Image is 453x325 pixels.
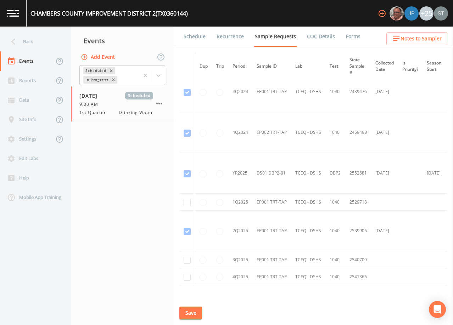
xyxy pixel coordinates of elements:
[79,101,102,108] span: 9:00 AM
[110,76,117,84] div: Remove In Progress
[345,153,371,194] td: 2552681
[79,109,110,116] span: 1st Quarter
[228,153,252,194] td: YR2025
[252,268,291,285] td: EP001 TRT-TAP
[401,34,442,43] span: Notes to Sampler
[30,9,188,18] div: CHAMBERS COUNTY IMPROVEMENT DISTRICT 2 (TX0360144)
[252,251,291,268] td: EP001 TRT-TAP
[389,6,404,21] div: Mike Franklin
[291,112,325,153] td: TCEQ - DSHS
[371,112,398,153] td: [DATE]
[291,194,325,211] td: TCEQ - DSHS
[216,27,245,46] a: Recurrence
[434,6,448,21] img: cb9926319991c592eb2b4c75d39c237f
[371,211,398,251] td: [DATE]
[212,52,228,80] th: Trip
[345,72,371,112] td: 2439476
[404,6,419,21] div: Joshua gere Paul
[252,153,291,194] td: DS01 DBP2-01
[345,268,371,285] td: 2541366
[345,27,362,46] a: Forms
[195,52,212,80] th: Dup
[325,211,345,251] td: 1040
[325,52,345,80] th: Test
[291,268,325,285] td: TCEQ - DSHS
[125,92,153,99] span: Scheduled
[291,52,325,80] th: Lab
[107,67,115,74] div: Remove Scheduled
[345,251,371,268] td: 2540709
[423,52,446,80] th: Season Start
[7,10,19,17] img: logo
[252,194,291,211] td: EP001 TRT-TAP
[228,268,252,285] td: 4Q2025
[429,301,446,318] div: Open Intercom Messenger
[345,194,371,211] td: 2529718
[306,27,336,46] a: COC Details
[291,153,325,194] td: TCEQ - DSHS
[371,72,398,112] td: [DATE]
[83,67,107,74] div: Scheduled
[228,52,252,80] th: Period
[390,6,404,21] img: e2d790fa78825a4bb76dcb6ab311d44c
[325,194,345,211] td: 1040
[325,268,345,285] td: 1040
[228,72,252,112] td: 4Q2024
[291,72,325,112] td: TCEQ - DSHS
[398,52,423,80] th: Is Priority?
[179,307,202,320] button: Save
[228,211,252,251] td: 2Q2025
[345,112,371,153] td: 2459498
[252,72,291,112] td: EP001 TRT-TAP
[252,211,291,251] td: EP001 TRT-TAP
[325,251,345,268] td: 1040
[252,52,291,80] th: Sample ID
[228,112,252,153] td: 4Q2024
[79,92,102,99] span: [DATE]
[371,52,398,80] th: Collected Date
[371,153,398,194] td: [DATE]
[404,6,419,21] img: 41241ef155101aa6d92a04480b0d0000
[71,32,174,50] div: Events
[83,76,110,84] div: In Progress
[291,211,325,251] td: TCEQ - DSHS
[345,211,371,251] td: 2539906
[325,72,345,112] td: 1040
[325,112,345,153] td: 1040
[119,109,153,116] span: Drinking Water
[228,194,252,211] td: 1Q2025
[228,251,252,268] td: 3Q2025
[325,153,345,194] td: DBP2
[71,86,174,122] a: [DATE]Scheduled9:00 AM1st QuarterDrinking Water
[345,52,371,80] th: State Sample #
[419,6,434,21] div: +25
[423,153,446,194] td: [DATE]
[183,27,207,46] a: Schedule
[386,32,447,45] button: Notes to Sampler
[252,112,291,153] td: EP002 TRT-TAP
[254,27,297,47] a: Sample Requests
[291,251,325,268] td: TCEQ - DSHS
[79,51,118,64] button: Add Event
